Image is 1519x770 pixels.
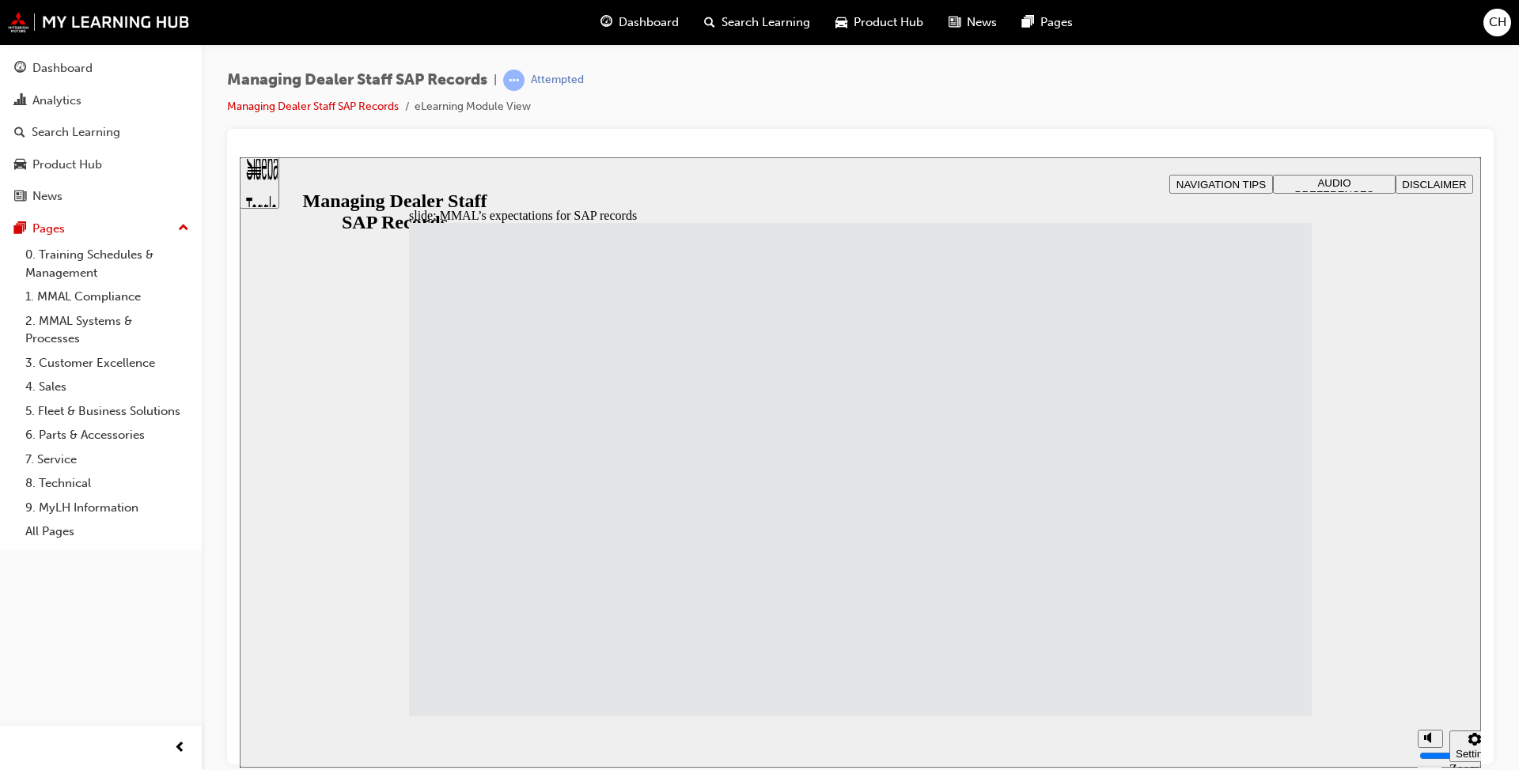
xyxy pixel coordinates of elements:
[32,220,65,238] div: Pages
[1010,6,1085,39] a: pages-iconPages
[19,447,195,472] a: 7. Service
[19,375,195,399] a: 4. Sales
[32,187,63,206] div: News
[1156,17,1233,36] button: DISCLAIMER
[415,98,531,116] li: eLearning Module View
[937,21,1026,33] span: NAVIGATION TIPS
[1033,17,1156,36] button: AUDIO PREFERENCES
[1040,13,1073,32] span: Pages
[1055,20,1135,43] span: AUDIO PREFERENCES
[6,214,195,243] button: Pages
[1022,13,1034,32] span: pages-icon
[14,190,26,204] span: news-icon
[936,6,1010,39] a: news-iconNews
[1178,572,1203,591] button: Mute (Ctrl+Alt+M)
[619,13,679,32] span: Dashboard
[1483,9,1511,36] button: CH
[19,243,195,285] a: 0. Training Schedules & Management
[19,351,195,376] a: 3. Customer Excellence
[6,86,195,115] a: Analytics
[854,13,923,32] span: Product Hub
[691,6,823,39] a: search-iconSearch Learning
[1489,13,1506,32] span: CH
[227,71,487,89] span: Managing Dealer Staff SAP Records
[19,423,195,447] a: 6. Parts & Accessories
[14,62,26,76] span: guage-icon
[227,100,399,113] a: Managing Dealer Staff SAP Records
[178,218,189,239] span: up-icon
[704,13,715,32] span: search-icon
[32,59,93,77] div: Dashboard
[531,73,584,88] div: Attempted
[600,13,612,32] span: guage-icon
[1180,592,1282,605] input: volume
[1216,591,1254,602] div: Settings
[19,519,195,544] a: All Pages
[32,92,81,110] div: Analytics
[19,285,195,309] a: 1. MMAL Compliance
[6,118,195,147] a: Search Learning
[32,156,102,174] div: Product Hub
[14,158,26,172] span: car-icon
[1210,573,1260,605] button: Settings
[823,6,936,39] a: car-iconProduct Hub
[8,12,190,32] img: mmal
[1170,559,1233,610] div: misc controls
[1210,605,1240,647] label: Zoom to fit
[1162,21,1226,33] span: DISCLAIMER
[6,182,195,211] a: News
[588,6,691,39] a: guage-iconDashboard
[14,126,25,140] span: search-icon
[6,54,195,83] a: Dashboard
[6,51,195,214] button: DashboardAnalyticsSearch LearningProduct HubNews
[19,399,195,424] a: 5. Fleet & Business Solutions
[722,13,810,32] span: Search Learning
[835,13,847,32] span: car-icon
[174,738,186,758] span: prev-icon
[949,13,960,32] span: news-icon
[19,496,195,520] a: 9. MyLH Information
[14,94,26,108] span: chart-icon
[967,13,997,32] span: News
[6,150,195,179] a: Product Hub
[930,17,1033,36] button: NAVIGATION TIPS
[19,471,195,496] a: 8. Technical
[494,71,497,89] span: |
[19,309,195,351] a: 2. MMAL Systems & Processes
[503,70,525,91] span: learningRecordVerb_ATTEMPT-icon
[32,123,120,142] div: Search Learning
[14,222,26,236] span: pages-icon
